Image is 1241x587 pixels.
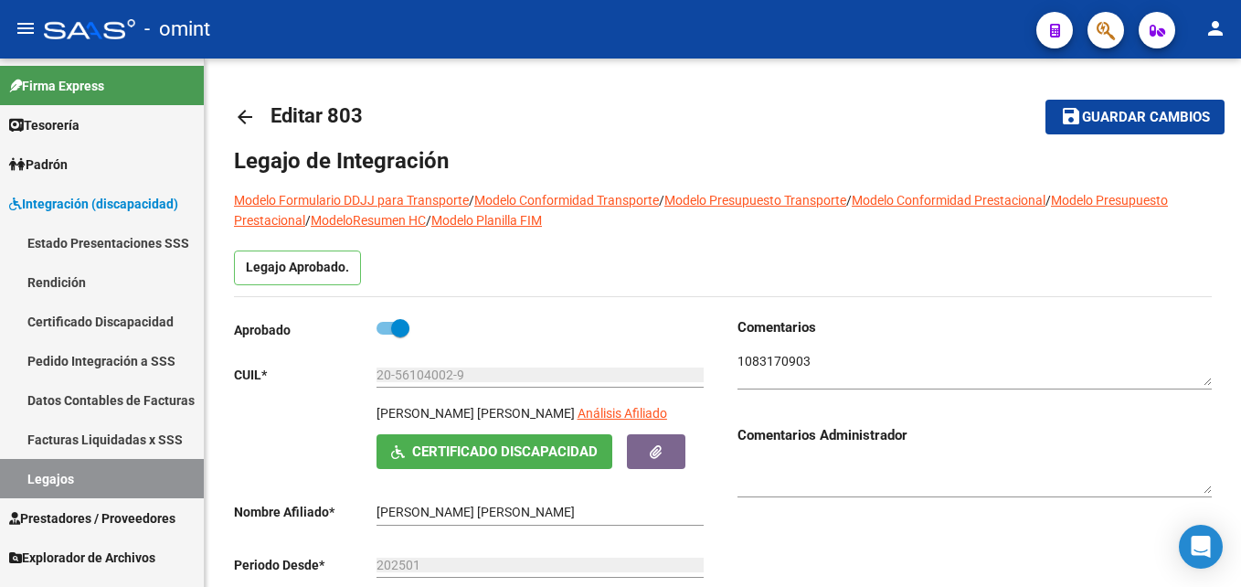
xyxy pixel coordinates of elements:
[474,193,659,208] a: Modelo Conformidad Transporte
[234,146,1212,176] h1: Legajo de Integración
[9,115,80,135] span: Tesorería
[737,317,1212,337] h3: Comentarios
[9,155,68,175] span: Padrón
[234,320,377,340] p: Aprobado
[234,251,361,285] p: Legajo Aprobado.
[578,406,667,421] span: Análisis Afiliado
[1060,105,1082,127] mat-icon: save
[9,194,178,214] span: Integración (discapacidad)
[377,434,612,468] button: Certificado Discapacidad
[737,425,1212,445] h3: Comentarios Administrador
[234,193,469,208] a: Modelo Formulario DDJJ para Transporte
[15,17,37,39] mat-icon: menu
[234,502,377,522] p: Nombre Afiliado
[1045,100,1225,133] button: Guardar cambios
[852,193,1045,208] a: Modelo Conformidad Prestacional
[9,508,175,528] span: Prestadores / Proveedores
[1179,525,1223,569] div: Open Intercom Messenger
[311,213,426,228] a: ModeloResumen HC
[9,76,104,96] span: Firma Express
[144,9,210,49] span: - omint
[270,104,363,127] span: Editar 803
[431,213,542,228] a: Modelo Planilla FIM
[1082,110,1210,126] span: Guardar cambios
[234,106,256,128] mat-icon: arrow_back
[234,365,377,385] p: CUIL
[412,444,598,461] span: Certificado Discapacidad
[377,403,575,423] p: [PERSON_NAME] [PERSON_NAME]
[664,193,846,208] a: Modelo Presupuesto Transporte
[9,548,155,568] span: Explorador de Archivos
[234,555,377,575] p: Periodo Desde
[1204,17,1226,39] mat-icon: person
